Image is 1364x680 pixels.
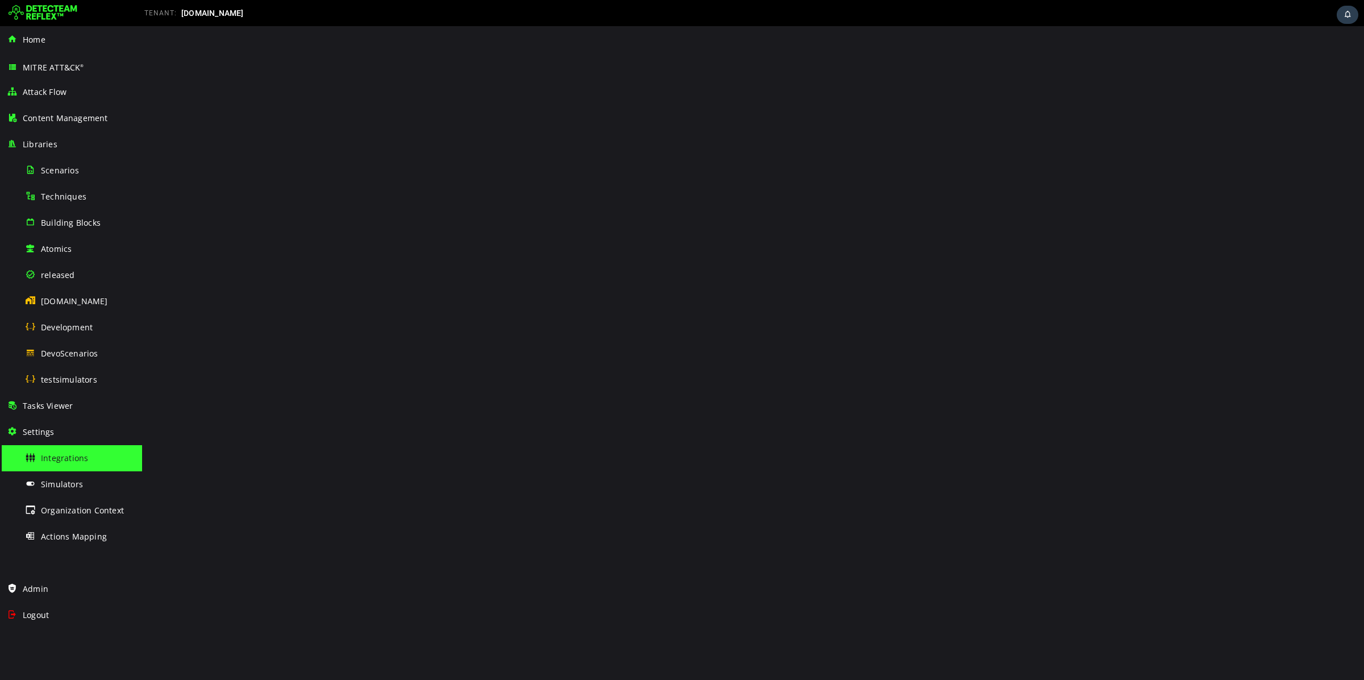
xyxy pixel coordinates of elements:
[41,348,98,359] span: DevoScenarios
[41,269,75,280] span: released
[23,62,84,73] span: MITRE ATT&CK
[9,4,77,22] img: Detecteam logo
[80,63,84,68] sup: ®
[41,479,83,490] span: Simulators
[1337,6,1358,24] div: Task Notifications
[41,165,79,176] span: Scenarios
[23,86,66,97] span: Attack Flow
[41,374,97,385] span: testsimulators
[23,609,49,620] span: Logout
[41,243,72,254] span: Atomics
[144,9,177,17] span: TENANT:
[23,113,108,123] span: Content Management
[41,531,107,542] span: Actions Mapping
[41,505,124,516] span: Organization Context
[41,453,88,463] span: Integrations
[41,191,86,202] span: Techniques
[41,217,101,228] span: Building Blocks
[41,322,93,333] span: Development
[23,400,73,411] span: Tasks Viewer
[23,34,45,45] span: Home
[23,426,55,437] span: Settings
[41,296,108,306] span: [DOMAIN_NAME]
[23,583,48,594] span: Admin
[181,9,244,18] span: [DOMAIN_NAME]
[23,139,57,150] span: Libraries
